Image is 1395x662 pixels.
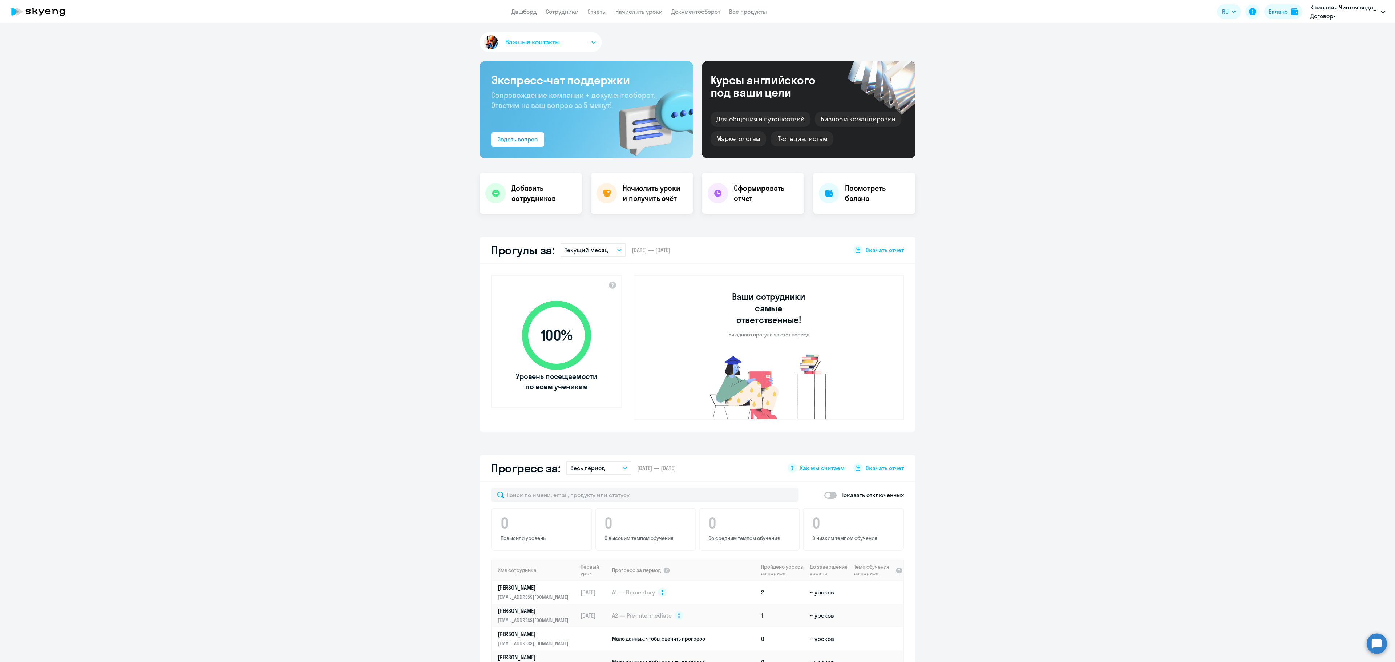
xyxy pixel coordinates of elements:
[729,8,767,15] a: Все продукты
[491,132,544,147] button: Задать вопрос
[758,604,807,627] td: 1
[578,581,611,604] td: [DATE]
[612,635,705,642] span: Мало данных, чтобы оценить прогресс
[498,630,573,638] p: [PERSON_NAME]
[505,37,560,47] span: Важные контакты
[807,604,851,627] td: ~ уроков
[615,8,663,15] a: Начислить уроки
[498,607,573,615] p: [PERSON_NAME]
[570,464,605,472] p: Весь период
[1264,4,1302,19] button: Балансbalance
[807,560,851,581] th: До завершения уровня
[587,8,607,15] a: Отчеты
[637,464,676,472] span: [DATE] — [DATE]
[671,8,720,15] a: Документооборот
[807,581,851,604] td: ~ уроков
[1217,4,1241,19] button: RU
[612,588,655,596] span: A1 — Elementary
[498,593,573,601] p: [EMAIL_ADDRESS][DOMAIN_NAME]
[561,243,626,257] button: Текущий месяц
[565,246,608,254] p: Текущий месяц
[632,246,670,254] span: [DATE] — [DATE]
[515,371,598,392] span: Уровень посещаемости по всем ученикам
[815,112,901,127] div: Бизнес и командировки
[758,581,807,604] td: 2
[771,131,833,146] div: IT-специалистам
[612,611,672,619] span: A2 — Pre-Intermediate
[840,491,904,499] p: Показать отключенных
[734,183,798,203] h4: Сформировать отчет
[498,653,573,661] p: [PERSON_NAME]
[498,630,577,647] a: [PERSON_NAME][EMAIL_ADDRESS][DOMAIN_NAME]
[511,183,576,203] h4: Добавить сотрудников
[845,183,910,203] h4: Посмотреть баланс
[1310,3,1378,20] p: Компания Чистая вода_ Договор-предоплата_2025 года, КОМПАНИЯ ЧИСТАЯ ВОДА, ООО
[800,464,845,472] span: Как мы считаем
[722,291,816,326] h3: Ваши сотрудники самые ответственные!
[711,112,810,127] div: Для общения и путешествий
[511,8,537,15] a: Дашборд
[866,246,904,254] span: Скачать отчет
[491,461,560,475] h2: Прогресс за:
[608,77,693,158] img: bg-img
[1307,3,1389,20] button: Компания Чистая вода_ Договор-предоплата_2025 года, КОМПАНИЯ ЧИСТАЯ ВОДА, ООО
[482,34,500,51] img: avatar
[1291,8,1298,15] img: balance
[854,564,893,577] span: Темп обучения за период
[711,131,766,146] div: Маркетологам
[491,73,682,87] h3: Экспресс-чат поддержки
[578,604,611,627] td: [DATE]
[711,74,835,98] div: Курсы английского под ваши цели
[1269,7,1288,16] div: Баланс
[498,607,577,624] a: [PERSON_NAME][EMAIL_ADDRESS][DOMAIN_NAME]
[758,560,807,581] th: Пройдено уроков за период
[696,352,842,419] img: no-truants
[612,567,661,573] span: Прогресс за период
[1222,7,1229,16] span: RU
[807,627,851,650] td: ~ уроков
[498,639,573,647] p: [EMAIL_ADDRESS][DOMAIN_NAME]
[480,32,602,52] button: Важные контакты
[866,464,904,472] span: Скачать отчет
[498,135,538,144] div: Задать вопрос
[498,584,577,601] a: [PERSON_NAME][EMAIL_ADDRESS][DOMAIN_NAME]
[578,560,611,581] th: Первый урок
[728,331,809,338] p: Ни одного прогула за этот период
[515,327,598,344] span: 100 %
[492,560,578,581] th: Имя сотрудника
[566,461,631,475] button: Весь период
[498,584,573,592] p: [PERSON_NAME]
[491,488,798,502] input: Поиск по имени, email, продукту или статусу
[546,8,579,15] a: Сотрудники
[491,90,655,110] span: Сопровождение компании + документооборот. Ответим на ваш вопрос за 5 минут!
[498,616,573,624] p: [EMAIL_ADDRESS][DOMAIN_NAME]
[758,627,807,650] td: 0
[623,183,686,203] h4: Начислить уроки и получить счёт
[491,243,555,257] h2: Прогулы за:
